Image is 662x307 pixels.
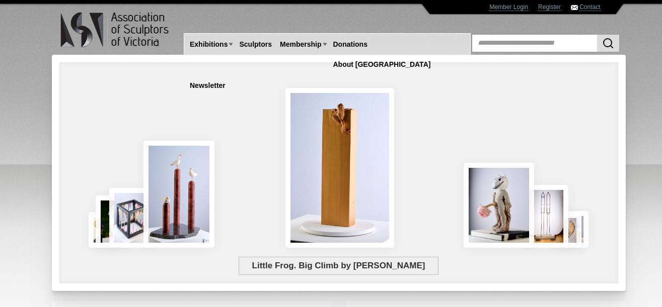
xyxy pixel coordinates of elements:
img: logo.png [60,10,171,50]
img: Let There Be Light [464,163,535,248]
img: Little Frog. Big Climb [285,88,394,248]
img: Rising Tides [143,141,215,248]
a: Member Login [489,4,528,11]
a: Register [538,4,561,11]
a: Membership [276,35,325,54]
a: About [GEOGRAPHIC_DATA] [329,55,435,74]
a: Newsletter [186,76,230,95]
a: Donations [329,35,372,54]
a: Contact [579,4,600,11]
img: Contact ASV [571,5,578,10]
span: Little Frog. Big Climb by [PERSON_NAME] [239,257,438,275]
a: Sculptors [235,35,276,54]
a: Exhibitions [186,35,232,54]
img: Search [602,37,614,49]
img: Waiting together for the Home coming [562,211,589,248]
img: Swingers [523,185,568,248]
